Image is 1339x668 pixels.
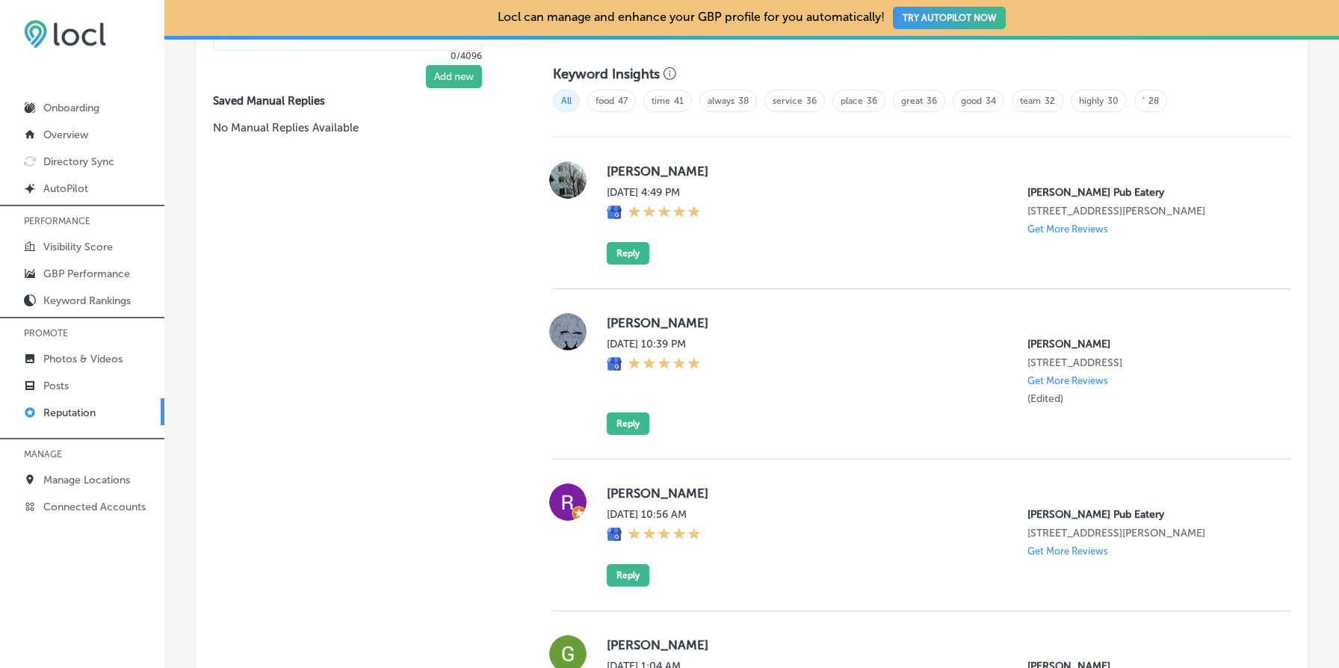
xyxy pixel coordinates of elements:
[1079,96,1104,106] a: highly
[43,294,131,307] p: Keyword Rankings
[607,508,701,521] label: [DATE] 10:56 AM
[773,96,803,106] a: service
[213,120,505,136] p: No Manual Replies Available
[43,406,96,419] p: Reputation
[43,102,99,114] p: Onboarding
[986,96,996,106] a: 34
[596,96,614,106] a: food
[961,96,982,106] a: good
[1148,96,1159,106] a: 28
[607,315,1267,330] label: [PERSON_NAME]
[674,96,684,106] a: 41
[628,205,701,221] div: 5 Stars
[1107,96,1119,106] a: 30
[607,242,649,265] button: Reply
[1027,186,1267,199] p: Conway's Pub Eatery
[213,94,505,108] label: Saved Manual Replies
[901,96,923,106] a: great
[1027,223,1108,235] p: Get More Reviews
[607,164,1267,179] label: [PERSON_NAME]
[1027,545,1108,557] p: Get More Reviews
[652,96,670,106] a: time
[43,129,88,141] p: Overview
[628,356,701,373] div: 5 Stars
[607,564,649,587] button: Reply
[1045,96,1055,106] a: 32
[43,380,69,392] p: Posts
[43,474,130,486] p: Manage Locations
[806,96,817,106] a: 36
[893,7,1006,29] button: TRY AUTOPILOT NOW
[426,65,482,88] button: Add new
[628,527,701,543] div: 5 Stars
[1027,205,1267,217] p: 18611 Main Street
[927,96,937,106] a: 36
[607,486,1267,501] label: [PERSON_NAME]
[1027,527,1267,539] p: 18611 Main Street
[1142,96,1145,106] a: ’
[738,96,749,106] a: 38
[43,241,113,253] p: Visibility Score
[1020,96,1041,106] a: team
[553,66,660,82] h3: Keyword Insights
[213,51,482,61] p: 0/4096
[607,186,701,199] label: [DATE] 4:49 PM
[43,182,88,195] p: AutoPilot
[708,96,735,106] a: always
[43,155,114,168] p: Directory Sync
[1027,356,1267,369] p: 111 S 12th St Suite A
[24,19,106,49] img: 6efc1275baa40be7c98c3b36c6bfde44.png
[43,353,123,365] p: Photos & Videos
[553,90,580,112] span: All
[1027,508,1267,521] p: Conway's Pub Eatery
[618,96,628,106] a: 47
[607,338,701,350] label: [DATE] 10:39 PM
[867,96,877,106] a: 36
[1027,338,1267,350] p: Chinn GYN
[1027,375,1108,386] p: Get More Reviews
[1027,392,1063,405] label: (Edited)
[43,267,130,280] p: GBP Performance
[841,96,863,106] a: place
[607,637,1267,652] label: [PERSON_NAME]
[607,412,649,435] button: Reply
[43,501,146,513] p: Connected Accounts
